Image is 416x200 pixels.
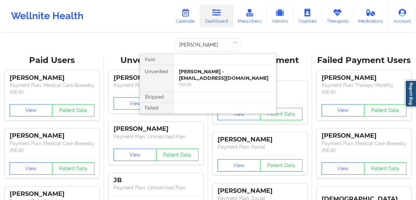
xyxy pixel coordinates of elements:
a: Coaches [293,5,322,27]
div: Social [179,81,271,87]
a: Admins [266,5,293,27]
div: [PERSON_NAME] [322,74,406,82]
div: Unverified Users [109,55,203,66]
button: View [10,162,52,175]
button: Patient Data [260,159,303,172]
button: View [322,162,364,175]
a: Report Bug [405,80,416,107]
div: [PERSON_NAME] [218,136,302,143]
div: [PERSON_NAME] [10,132,94,140]
div: [PERSON_NAME] [10,190,94,198]
p: Payment Plan : Therapy Monthly (NEW) [322,82,406,96]
div: Paid Users [5,55,99,66]
button: Patient Data [52,104,95,116]
div: Failed Payment Users [317,55,411,66]
div: Paid [140,54,173,65]
button: View [10,104,52,116]
a: Therapists [322,5,353,27]
button: View [114,97,156,110]
p: Payment Plan : Medical Care Biweekly (NEW) [322,140,406,154]
button: Patient Data [156,149,199,161]
button: View [218,159,260,172]
div: Failed [140,103,173,114]
p: Payment Plan : Unmatched Plan [114,184,198,191]
div: [PERSON_NAME] [218,187,302,195]
div: [PERSON_NAME] - [EMAIL_ADDRESS][DOMAIN_NAME] [179,68,271,81]
div: [PERSON_NAME] [10,74,94,82]
button: Patient Data [260,108,303,120]
button: View [322,104,364,116]
div: JB [114,176,198,184]
a: Account [388,5,416,27]
button: Patient Data [364,104,407,116]
div: [PERSON_NAME] [114,74,198,82]
button: Patient Data [364,162,407,175]
p: Payment Plan : Social [218,143,302,150]
button: View [114,149,156,161]
a: Calendar [171,5,200,27]
p: Payment Plan : Unmatched Plan [114,133,198,140]
div: [PERSON_NAME] [114,125,198,133]
a: Dashboard [200,5,233,27]
button: View [218,108,260,120]
div: [PERSON_NAME] [322,132,406,140]
div: Skipped [140,92,173,103]
button: Patient Data [52,162,95,175]
a: Medications [353,5,389,27]
p: Payment Plan : Medical Care Biweekly (NEW) [10,140,94,154]
div: Unverified [140,65,173,92]
p: Payment Plan : Unmatched Plan [114,82,198,89]
a: Prescribers [233,5,267,27]
p: Payment Plan : Medical Care Biweekly (NEW) [10,82,94,96]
